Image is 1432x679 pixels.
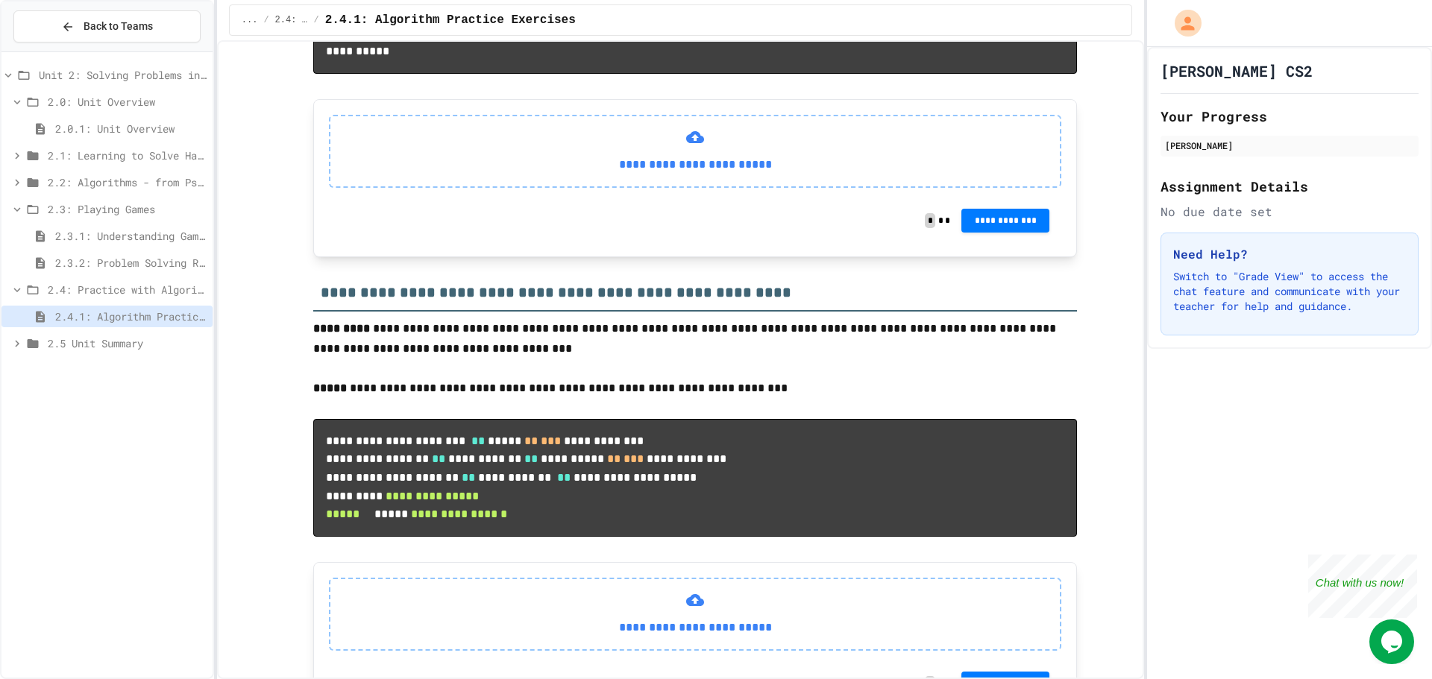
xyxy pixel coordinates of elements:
span: / [314,14,319,26]
h3: Need Help? [1173,245,1406,263]
span: / [263,14,268,26]
p: Switch to "Grade View" to access the chat feature and communicate with your teacher for help and ... [1173,269,1406,314]
iframe: chat widget [1369,619,1417,664]
iframe: chat widget [1308,555,1417,618]
span: 2.4: Practice with Algorithms [275,14,308,26]
span: 2.4.1: Algorithm Practice Exercises [325,11,576,29]
span: 2.5 Unit Summary [48,335,207,351]
h2: Your Progress [1161,106,1419,127]
h1: [PERSON_NAME] CS2 [1161,60,1313,81]
span: ... [242,14,258,26]
span: 2.3: Playing Games [48,201,207,217]
span: 2.4: Practice with Algorithms [48,282,207,297]
div: No due date set [1161,203,1419,221]
h2: Assignment Details [1161,176,1419,197]
span: 2.3.2: Problem Solving Reflection [55,255,207,271]
span: 2.2: Algorithms - from Pseudocode to Flowcharts [48,174,207,190]
span: 2.0.1: Unit Overview [55,121,207,136]
span: 2.0: Unit Overview [48,94,207,110]
span: 2.3.1: Understanding Games with Flowcharts [55,228,207,244]
span: Unit 2: Solving Problems in Computer Science [39,67,207,83]
div: [PERSON_NAME] [1165,139,1414,152]
button: Back to Teams [13,10,201,42]
div: My Account [1159,6,1205,40]
span: 2.4.1: Algorithm Practice Exercises [55,309,207,324]
span: 2.1: Learning to Solve Hard Problems [48,148,207,163]
span: Back to Teams [84,19,153,34]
